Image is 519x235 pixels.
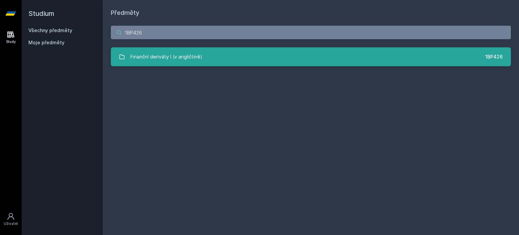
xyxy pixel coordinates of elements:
[111,47,511,66] a: Finanční deriváty I (v angličtině) 1BP426
[1,27,20,48] a: Study
[485,53,503,60] div: 1BP426
[4,221,18,226] div: Uživatel
[130,50,202,64] div: Finanční deriváty I (v angličtině)
[111,8,511,18] h1: Předměty
[28,27,72,33] a: Všechny předměty
[28,39,65,46] span: Moje předměty
[111,26,511,39] input: Název nebo ident předmětu…
[1,209,20,230] a: Uživatel
[6,39,16,44] div: Study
